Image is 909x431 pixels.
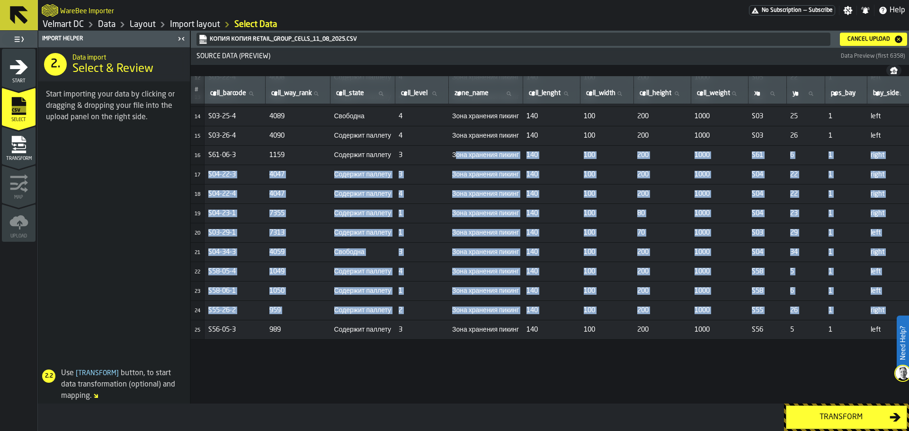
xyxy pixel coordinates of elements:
span: 22 [790,171,821,178]
span: 2 [399,307,445,314]
label: button-toggle-Notifications [857,6,874,15]
span: 1 [399,287,445,295]
span: 100 [584,151,630,159]
span: S03-29-1 [208,229,262,237]
span: Зона хранения пикинг [452,151,519,159]
span: 34 [790,248,821,256]
span: Зона хранения пикинг [452,248,519,256]
span: Зона хранения пикинг [452,132,519,140]
span: Start [2,79,36,84]
span: Зона хранения пикинг [452,268,519,275]
button: button- [886,65,901,76]
span: 140 [526,326,576,334]
span: S04 [752,248,783,256]
span: S61-06-3 [208,151,262,159]
span: 100 [584,248,630,256]
span: 1 [399,229,445,237]
span: 200 [637,151,687,159]
span: 200 [637,268,687,275]
span: 22 [195,270,200,275]
span: 200 [637,190,687,198]
label: Need Help? [898,317,908,369]
span: Содержит паллету [334,326,392,334]
span: Subscribe [809,7,833,14]
span: left [871,113,909,120]
span: [ [76,370,78,377]
span: 24 [195,308,200,314]
div: Transform [792,412,890,423]
span: 140 [526,113,576,120]
span: Transform [2,156,36,161]
div: Use button, to start data transformation (optional) and mapping. [38,368,186,402]
span: Data Preview (first 6358) [841,53,905,60]
span: Source Data (Preview) [193,53,839,60]
label: button-toggle-Help [874,5,909,16]
span: 4 [399,268,445,275]
span: S58-05-4 [208,268,262,275]
span: Содержит паллету [334,268,392,275]
span: S04 [752,210,783,217]
span: label [210,89,246,97]
span: 1 [829,190,863,198]
span: Зона хранения пикинг [452,287,519,295]
span: S56 [752,326,783,334]
span: S04-23-1 [208,210,262,217]
input: label [399,88,445,100]
span: Зона хранения пикинг [452,171,519,178]
span: — [803,7,807,14]
span: S55 [752,307,783,314]
span: S58 [752,287,783,295]
span: 1 [829,307,863,314]
span: label [401,89,428,97]
span: Upload [2,234,36,239]
span: 140 [526,190,576,198]
span: right [871,307,909,314]
span: 100 [584,229,630,237]
input: label [208,88,261,100]
span: 22 [790,190,821,198]
span: 200 [637,287,687,295]
span: 1 [829,326,863,334]
span: 1049 [269,268,327,275]
span: ] [116,370,119,377]
label: button-toggle-Close me [175,33,188,44]
span: Зона хранения пикинг [452,210,519,217]
span: 959 [269,307,327,314]
span: S56-05-3 [208,326,262,334]
span: 140 [526,229,576,237]
span: label [454,89,489,97]
span: 1000 [695,113,744,120]
input: label [791,88,821,100]
span: 7313 [269,229,327,237]
span: 1000 [695,132,744,140]
span: 5 [790,268,821,275]
span: S04-22-4 [208,190,262,198]
div: Start importing your data by clicking or dragging & dropping your file into the upload panel on t... [46,89,182,123]
span: 3 [399,326,445,334]
span: left [871,132,909,140]
span: 140 [526,210,576,217]
span: 1000 [695,287,744,295]
span: label [529,89,561,97]
span: label [873,89,899,97]
span: S03 [752,113,783,120]
span: 200 [637,326,687,334]
a: link-to-/wh/i/f27944ef-e44e-4cb8-aca8-30c52093261f/pricing/ [749,5,835,16]
span: 25 [195,328,200,333]
input: label [269,88,326,100]
div: Cancel Upload [844,36,894,43]
span: 16 [195,153,200,158]
span: Зона хранения пикинг [452,113,519,120]
span: 1000 [695,229,744,237]
span: Содержит паллету [334,132,392,140]
li: menu Start [2,49,36,87]
span: 80 [637,210,687,217]
span: label [697,89,730,97]
span: label [336,89,364,97]
span: label [586,89,615,97]
span: label [831,89,856,97]
span: 100 [584,132,630,140]
span: 4 [399,113,445,120]
div: Import Helper [40,35,175,42]
span: S55-26-2 [208,307,262,314]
